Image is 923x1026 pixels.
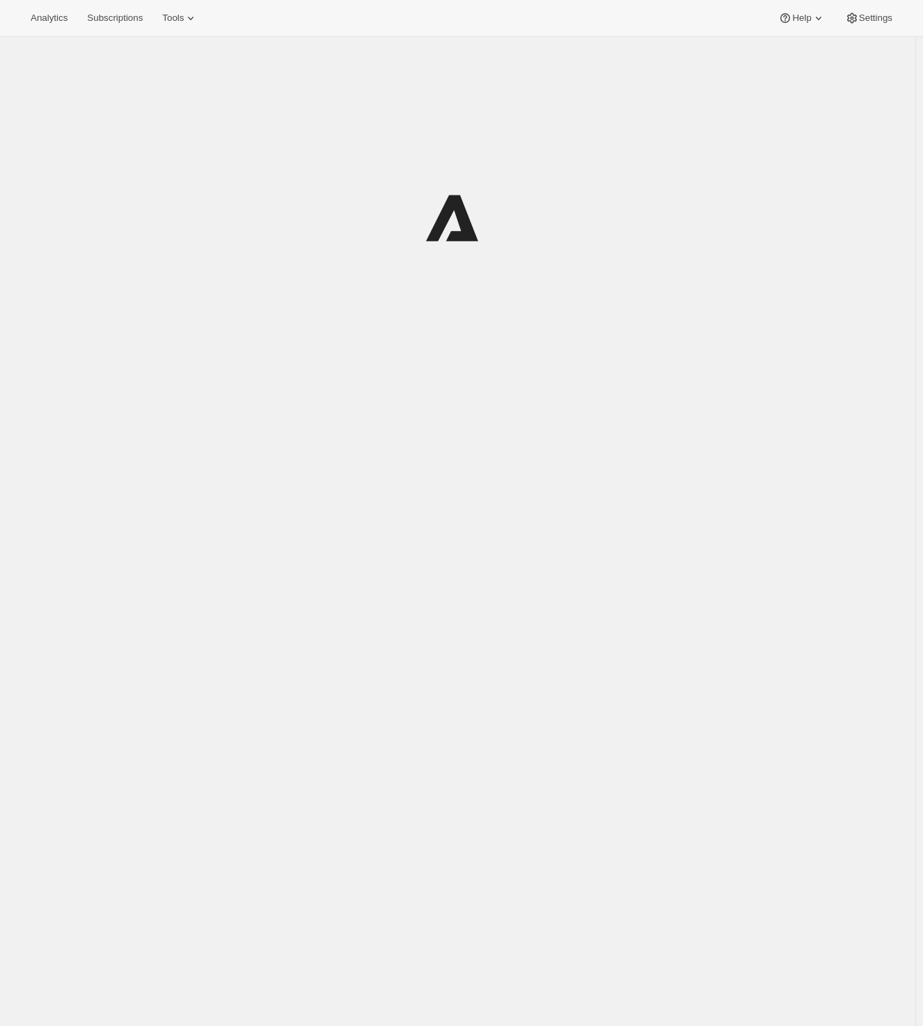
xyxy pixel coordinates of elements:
span: Help [792,13,811,24]
button: Help [770,8,833,28]
button: Analytics [22,8,76,28]
button: Settings [837,8,901,28]
span: Analytics [31,13,68,24]
button: Subscriptions [79,8,151,28]
span: Settings [859,13,892,24]
button: Tools [154,8,206,28]
span: Subscriptions [87,13,143,24]
span: Tools [162,13,184,24]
